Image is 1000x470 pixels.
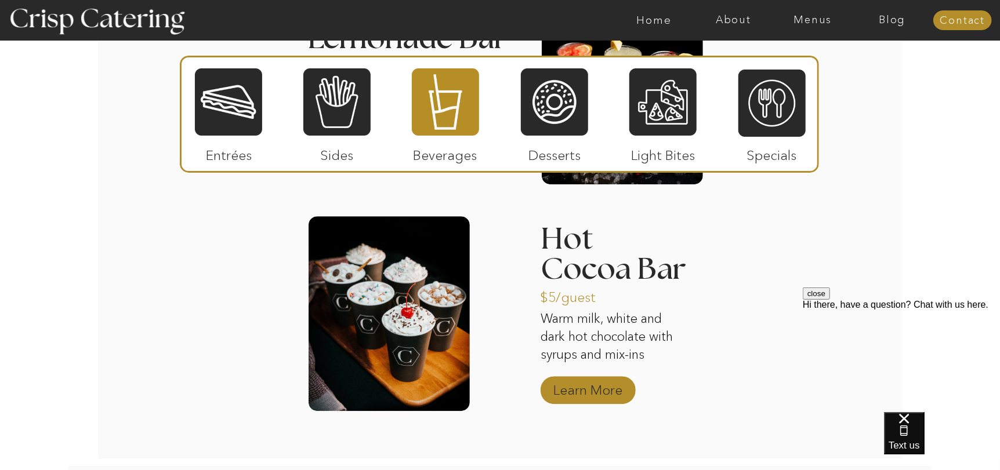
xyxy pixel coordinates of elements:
a: Contact [933,15,992,27]
h3: Hot Cocoa Bar [541,224,694,255]
p: Beverages [407,136,484,169]
p: Sides [298,136,375,169]
p: Light Bites [625,136,702,169]
p: Desserts [516,136,593,169]
p: Specials [733,136,810,169]
iframe: podium webchat widget bubble [884,412,1000,470]
a: About [694,14,773,26]
a: Blog [853,14,932,26]
a: $5/guest [540,278,617,311]
p: Entrées [190,136,267,169]
a: Menus [773,14,853,26]
iframe: podium webchat widget prompt [803,287,1000,427]
a: Learn More [549,370,626,404]
p: $4/guest [306,48,383,81]
p: Warm milk, white and dark hot chocolate with syrups and mix-ins [541,310,678,366]
a: Home [614,14,694,26]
